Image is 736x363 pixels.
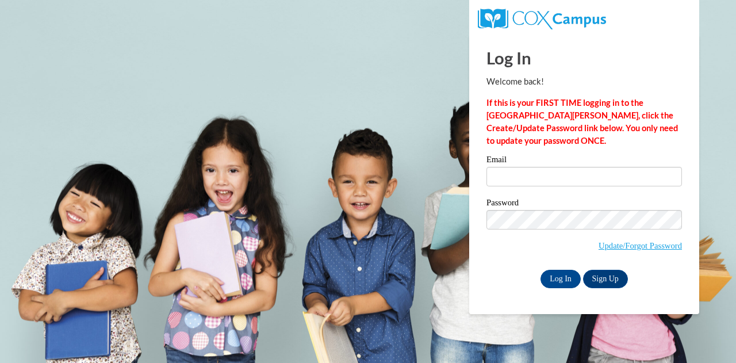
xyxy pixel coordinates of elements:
h1: Log In [486,46,682,70]
p: Welcome back! [486,75,682,88]
label: Password [486,198,682,210]
a: Update/Forgot Password [599,241,682,250]
label: Email [486,155,682,167]
a: Sign Up [583,270,628,288]
a: COX Campus [478,13,606,23]
strong: If this is your FIRST TIME logging in to the [GEOGRAPHIC_DATA][PERSON_NAME], click the Create/Upd... [486,98,678,146]
img: COX Campus [478,9,606,29]
input: Log In [540,270,581,288]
